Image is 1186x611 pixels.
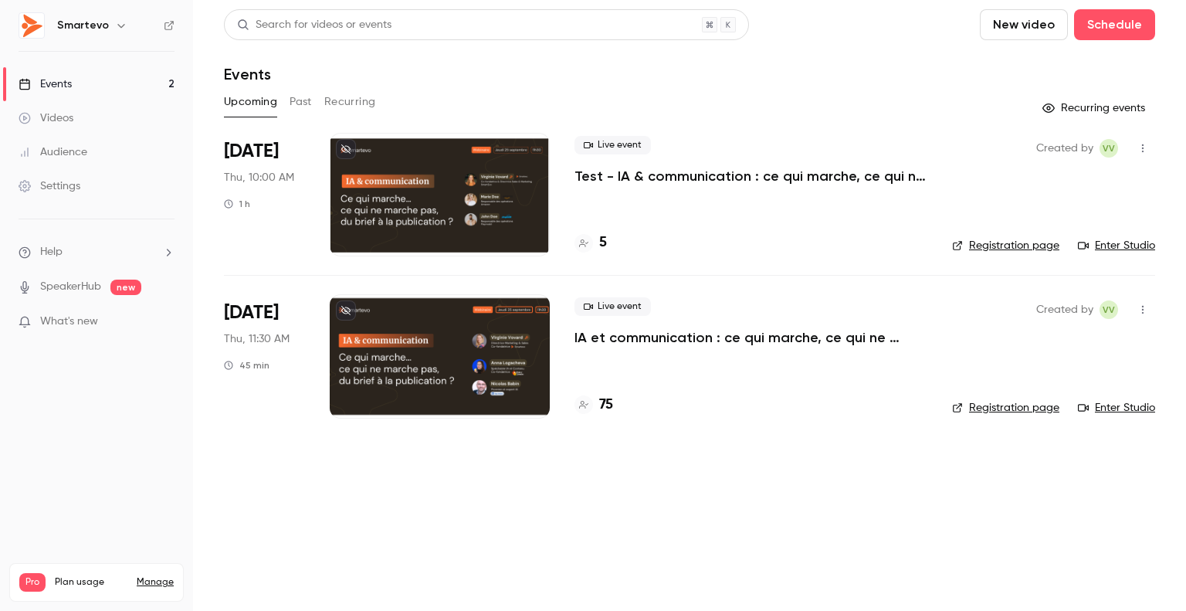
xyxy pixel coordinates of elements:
[574,297,651,316] span: Live event
[224,139,279,164] span: [DATE]
[224,359,269,372] div: 45 min
[224,90,277,114] button: Upcoming
[1100,300,1118,319] span: Virginie Vovard
[237,17,391,33] div: Search for videos or events
[19,110,73,126] div: Videos
[1103,139,1115,158] span: VV
[1036,139,1093,158] span: Created by
[224,170,294,185] span: Thu, 10:00 AM
[952,238,1059,253] a: Registration page
[224,133,305,256] div: Sep 18 Thu, 10:00 AM (Europe/Paris)
[19,244,175,260] li: help-dropdown-opener
[1078,400,1155,416] a: Enter Studio
[19,573,46,592] span: Pro
[599,395,613,416] h4: 75
[40,244,63,260] span: Help
[110,280,141,295] span: new
[574,136,651,154] span: Live event
[224,294,305,418] div: Sep 25 Thu, 11:30 AM (Europe/Paris)
[40,279,101,295] a: SpeakerHub
[40,314,98,330] span: What's new
[19,76,72,92] div: Events
[57,18,109,33] h6: Smartevo
[290,90,312,114] button: Past
[952,400,1059,416] a: Registration page
[224,331,290,347] span: Thu, 11:30 AM
[1103,300,1115,319] span: VV
[55,576,127,589] span: Plan usage
[19,178,80,194] div: Settings
[224,300,279,325] span: [DATE]
[1036,300,1093,319] span: Created by
[19,13,44,38] img: Smartevo
[1078,238,1155,253] a: Enter Studio
[574,395,613,416] a: 75
[574,233,607,253] a: 5
[599,233,607,253] h4: 5
[1035,96,1155,121] button: Recurring events
[156,315,175,329] iframe: Noticeable Trigger
[137,576,174,589] a: Manage
[1100,139,1118,158] span: Virginie Vovard
[574,328,927,347] a: IA et communication : ce qui marche, ce qui ne marche pas...du brief à la publication ?
[980,9,1068,40] button: New video
[224,65,271,83] h1: Events
[574,167,927,185] a: Test - IA & communication : ce qui marche, ce qui ne marche pas, du brief à la publication ?
[224,198,250,210] div: 1 h
[19,144,87,160] div: Audience
[1074,9,1155,40] button: Schedule
[324,90,376,114] button: Recurring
